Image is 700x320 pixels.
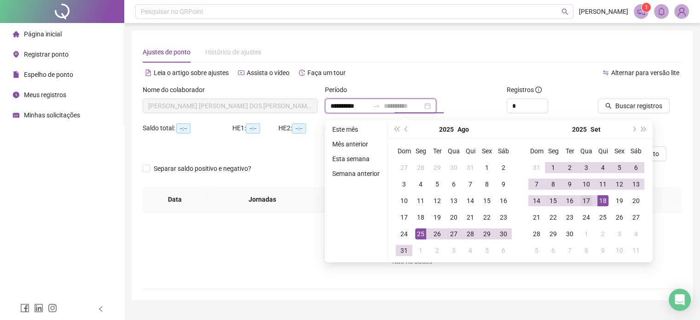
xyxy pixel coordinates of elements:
[531,179,542,190] div: 7
[479,176,495,192] td: 2025-08-08
[548,179,559,190] div: 8
[479,226,495,242] td: 2025-08-29
[564,162,575,173] div: 2
[432,195,443,206] div: 12
[637,7,645,16] span: notification
[528,242,545,259] td: 2025-10-05
[561,159,578,176] td: 2025-09-02
[498,162,509,173] div: 2
[325,85,353,95] label: Período
[432,162,443,173] div: 29
[373,102,380,110] span: to
[154,69,229,76] span: Leia o artigo sobre ajustes
[481,195,492,206] div: 15
[578,209,595,226] td: 2025-09-24
[614,179,625,190] div: 12
[611,226,628,242] td: 2025-10-03
[578,226,595,242] td: 2025-10-01
[578,176,595,192] td: 2025-09-10
[578,192,595,209] td: 2025-09-17
[479,192,495,209] td: 2025-08-15
[13,71,19,78] span: file
[498,195,509,206] div: 16
[432,212,443,223] div: 19
[561,176,578,192] td: 2025-09-09
[615,101,662,111] span: Buscar registros
[399,195,410,206] div: 10
[561,226,578,242] td: 2025-09-30
[98,306,104,312] span: left
[675,5,688,18] img: 21642
[545,209,561,226] td: 2025-09-22
[238,70,244,76] span: youtube
[595,242,611,259] td: 2025-10-09
[396,192,412,209] td: 2025-08-10
[445,176,462,192] td: 2025-08-06
[572,120,587,139] button: year panel
[495,226,512,242] td: 2025-08-30
[614,212,625,223] div: 26
[602,70,609,76] span: swap
[24,111,80,119] span: Minhas solicitações
[628,120,638,139] button: next-year
[176,123,191,134] span: --:--
[429,143,445,159] th: Ter
[448,162,459,173] div: 30
[598,99,670,113] button: Buscar registros
[614,245,625,256] div: 10
[396,159,412,176] td: 2025-07-27
[429,226,445,242] td: 2025-08-26
[628,209,644,226] td: 2025-09-27
[595,143,611,159] th: Qui
[531,245,542,256] div: 5
[481,228,492,239] div: 29
[462,176,479,192] td: 2025-08-07
[396,176,412,192] td: 2025-08-03
[628,242,644,259] td: 2025-10-11
[561,8,568,15] span: search
[528,159,545,176] td: 2025-08-31
[528,226,545,242] td: 2025-09-28
[415,212,426,223] div: 18
[465,179,476,190] div: 7
[399,245,410,256] div: 31
[479,209,495,226] td: 2025-08-22
[631,212,642,223] div: 27
[528,209,545,226] td: 2025-09-21
[445,226,462,242] td: 2025-08-27
[399,212,410,223] div: 17
[24,30,62,38] span: Página inicial
[396,226,412,242] td: 2025-08-24
[498,228,509,239] div: 30
[495,143,512,159] th: Sáb
[24,71,73,78] span: Espelho de ponto
[448,228,459,239] div: 27
[415,228,426,239] div: 25
[590,120,601,139] button: month panel
[595,192,611,209] td: 2025-09-18
[639,120,649,139] button: super-next-year
[595,176,611,192] td: 2025-09-11
[495,192,512,209] td: 2025-08-16
[429,242,445,259] td: 2025-09-02
[329,139,383,150] li: Mês anterior
[545,159,561,176] td: 2025-09-01
[597,212,608,223] div: 25
[628,143,644,159] th: Sáb
[597,245,608,256] div: 9
[445,209,462,226] td: 2025-08-20
[429,176,445,192] td: 2025-08-05
[548,245,559,256] div: 6
[145,70,151,76] span: file-text
[412,226,429,242] td: 2025-08-25
[581,162,592,173] div: 3
[578,143,595,159] th: Qua
[232,123,278,134] div: HE 1:
[597,179,608,190] div: 11
[412,176,429,192] td: 2025-08-04
[479,242,495,259] td: 2025-09-05
[548,228,559,239] div: 29
[481,162,492,173] div: 1
[13,51,19,58] span: environment
[415,245,426,256] div: 1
